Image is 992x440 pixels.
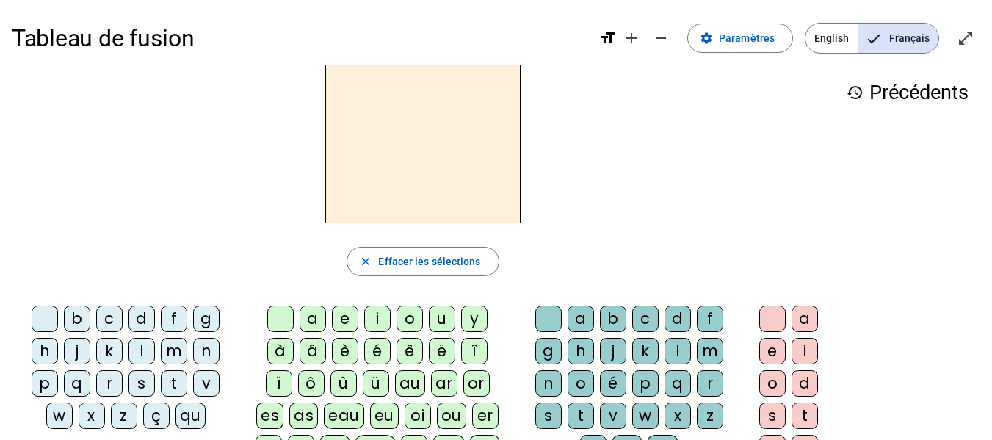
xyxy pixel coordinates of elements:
[175,403,206,429] div: qu
[64,306,90,332] div: b
[805,24,858,53] span: English
[632,403,659,429] div: w
[617,24,646,53] button: Augmenter la taille de la police
[759,338,786,364] div: e
[161,338,187,364] div: m
[364,338,391,364] div: é
[266,370,292,397] div: ï
[12,15,587,62] h1: Tableau de fusion
[600,370,626,397] div: é
[759,403,786,429] div: s
[463,370,490,397] div: or
[359,255,372,268] mat-icon: close
[431,370,457,397] div: ar
[568,306,594,332] div: a
[665,338,691,364] div: l
[632,338,659,364] div: k
[300,306,326,332] div: a
[429,338,455,364] div: ë
[32,338,58,364] div: h
[193,338,220,364] div: n
[600,403,626,429] div: v
[805,23,939,54] mat-button-toggle-group: Language selection
[951,24,980,53] button: Entrer en plein écran
[256,403,283,429] div: es
[600,306,626,332] div: b
[330,370,357,397] div: û
[64,370,90,397] div: q
[846,76,969,109] h3: Précédents
[378,253,480,270] span: Effacer les sélections
[687,24,793,53] button: Paramètres
[32,370,58,397] div: p
[324,403,364,429] div: eau
[957,29,974,47] mat-icon: open_in_full
[665,370,691,397] div: q
[128,306,155,332] div: d
[858,24,938,53] span: Français
[665,403,691,429] div: x
[96,306,123,332] div: c
[96,370,123,397] div: r
[193,370,220,397] div: v
[347,247,499,276] button: Effacer les sélections
[364,306,391,332] div: i
[161,370,187,397] div: t
[632,370,659,397] div: p
[599,29,617,47] mat-icon: format_size
[665,306,691,332] div: d
[700,32,713,45] mat-icon: settings
[64,338,90,364] div: j
[300,338,326,364] div: â
[792,370,818,397] div: d
[143,403,170,429] div: ç
[461,306,488,332] div: y
[128,370,155,397] div: s
[267,338,294,364] div: à
[600,338,626,364] div: j
[846,84,864,101] mat-icon: history
[289,403,318,429] div: as
[332,306,358,332] div: e
[759,370,786,397] div: o
[697,306,723,332] div: f
[128,338,155,364] div: l
[652,29,670,47] mat-icon: remove
[332,338,358,364] div: è
[623,29,640,47] mat-icon: add
[370,403,399,429] div: eu
[193,306,220,332] div: g
[429,306,455,332] div: u
[461,338,488,364] div: î
[535,403,562,429] div: s
[395,370,425,397] div: au
[697,403,723,429] div: z
[79,403,105,429] div: x
[437,403,466,429] div: ou
[472,403,499,429] div: er
[397,338,423,364] div: ê
[697,370,723,397] div: r
[792,403,818,429] div: t
[719,29,775,47] span: Paramètres
[535,338,562,364] div: g
[792,306,818,332] div: a
[161,306,187,332] div: f
[632,306,659,332] div: c
[46,403,73,429] div: w
[96,338,123,364] div: k
[397,306,423,332] div: o
[568,338,594,364] div: h
[568,370,594,397] div: o
[792,338,818,364] div: i
[535,370,562,397] div: n
[298,370,325,397] div: ô
[111,403,137,429] div: z
[697,338,723,364] div: m
[646,24,676,53] button: Diminuer la taille de la police
[363,370,389,397] div: ü
[568,403,594,429] div: t
[405,403,431,429] div: oi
